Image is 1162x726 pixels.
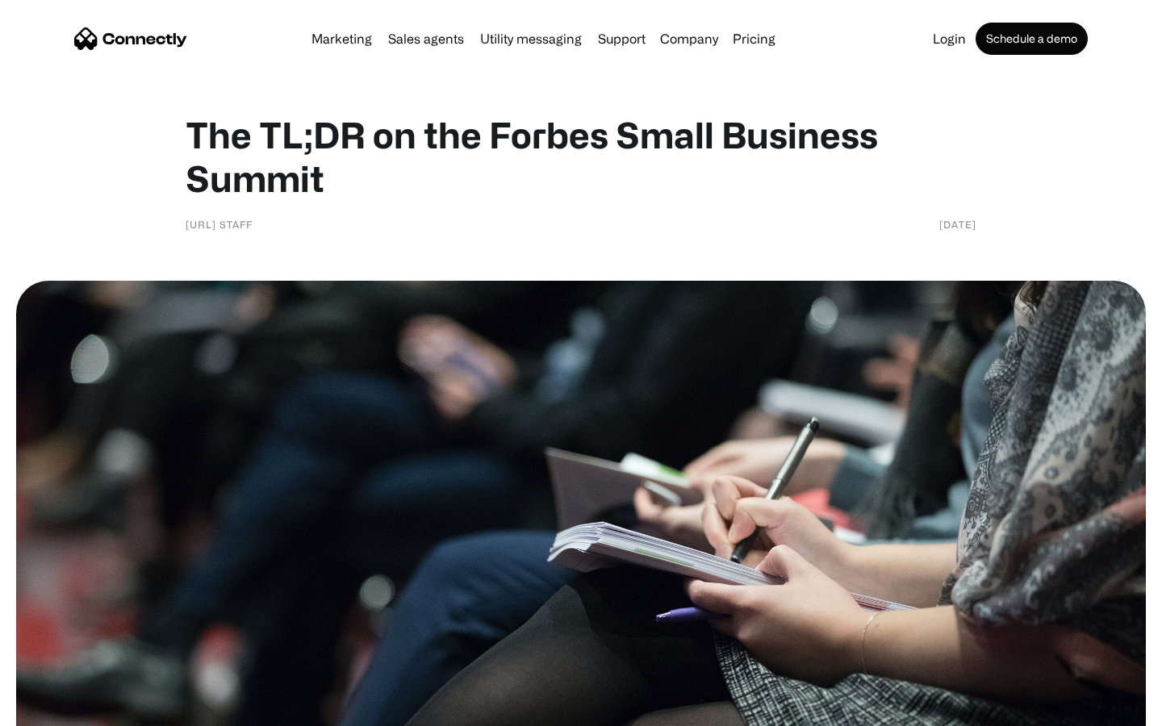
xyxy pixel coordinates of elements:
[474,32,588,45] a: Utility messaging
[660,27,718,50] div: Company
[976,23,1088,55] a: Schedule a demo
[186,113,976,200] h1: The TL;DR on the Forbes Small Business Summit
[591,32,652,45] a: Support
[926,32,972,45] a: Login
[382,32,470,45] a: Sales agents
[32,698,97,720] ul: Language list
[726,32,782,45] a: Pricing
[305,32,378,45] a: Marketing
[186,216,253,232] div: [URL] Staff
[939,216,976,232] div: [DATE]
[16,698,97,720] aside: Language selected: English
